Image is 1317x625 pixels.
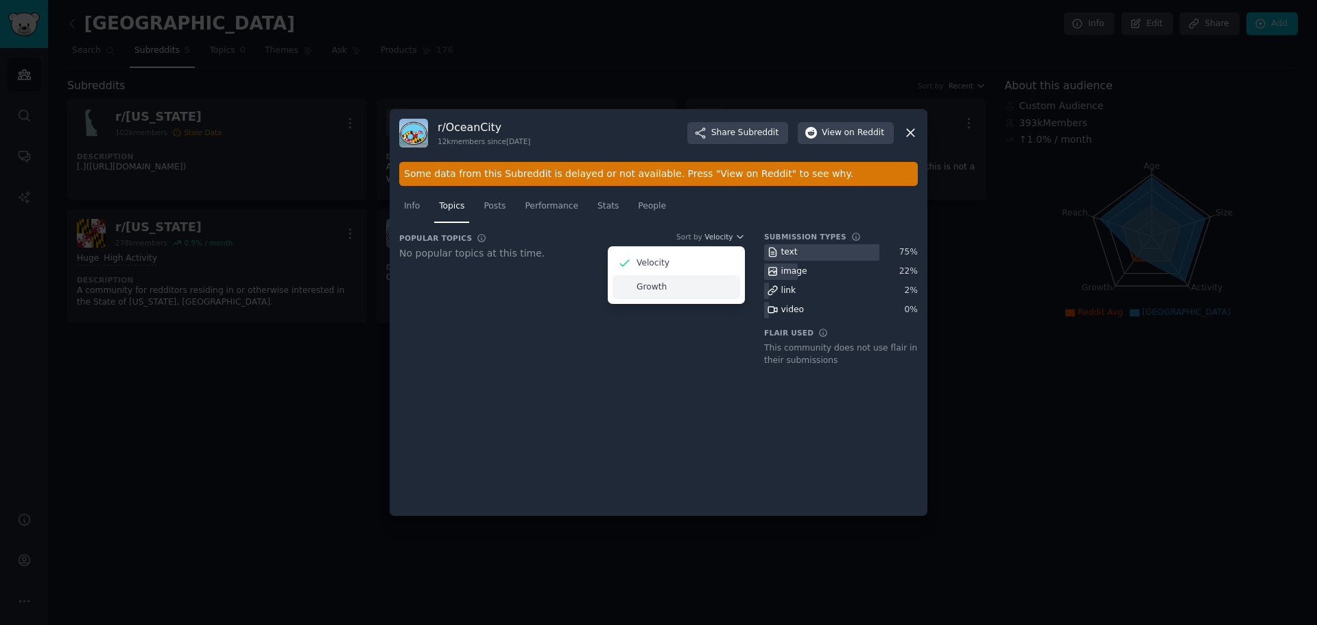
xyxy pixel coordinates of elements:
span: People [638,200,666,213]
h3: Flair Used [764,328,814,338]
div: 2 % [905,285,918,297]
a: Info [399,196,425,224]
h3: Popular Topics [399,233,472,243]
span: Share [711,127,779,139]
span: on Reddit [844,127,884,139]
h3: r/ OceanCity [438,120,530,134]
div: Some data from this Subreddit is delayed or not available. Press "View on Reddit" to see why. [399,162,918,186]
h3: Submission Types [764,232,846,241]
button: ShareSubreddit [687,122,788,144]
span: Performance [525,200,578,213]
p: Growth [637,281,667,294]
span: Topics [439,200,464,213]
span: View [822,127,884,139]
span: Stats [597,200,619,213]
div: text [781,246,798,259]
div: Sort by [676,232,702,241]
button: Viewon Reddit [798,122,894,144]
div: 12k members since [DATE] [438,137,530,146]
span: Velocity [704,232,733,241]
span: Info [404,200,420,213]
div: image [781,266,807,278]
a: Performance [520,196,583,224]
a: Stats [593,196,624,224]
p: Velocity [637,257,669,270]
span: Posts [484,200,506,213]
div: video [781,304,804,316]
a: Topics [434,196,469,224]
div: 75 % [899,246,918,259]
div: link [781,285,796,297]
a: Posts [479,196,510,224]
div: 22 % [899,266,918,278]
div: 0 % [905,304,918,316]
img: OceanCity [399,119,428,148]
a: People [633,196,671,224]
span: Subreddit [738,127,779,139]
button: Velocity [704,232,745,241]
div: This community does not use flair in their submissions [764,342,918,366]
div: No popular topics at this time. [399,246,745,261]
